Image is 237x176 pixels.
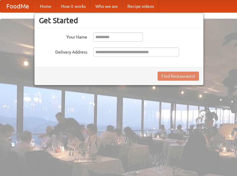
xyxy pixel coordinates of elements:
[39,48,87,55] label: Delivery Address
[91,0,123,12] a: Who we are
[56,0,91,12] a: How it works
[39,32,87,40] label: Your Name
[0,0,35,12] a: FoodMe
[158,72,199,81] button: Find Restaurants!
[123,0,159,12] a: Recipe videos
[35,0,56,12] a: Home
[39,16,199,25] h3: Get Started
